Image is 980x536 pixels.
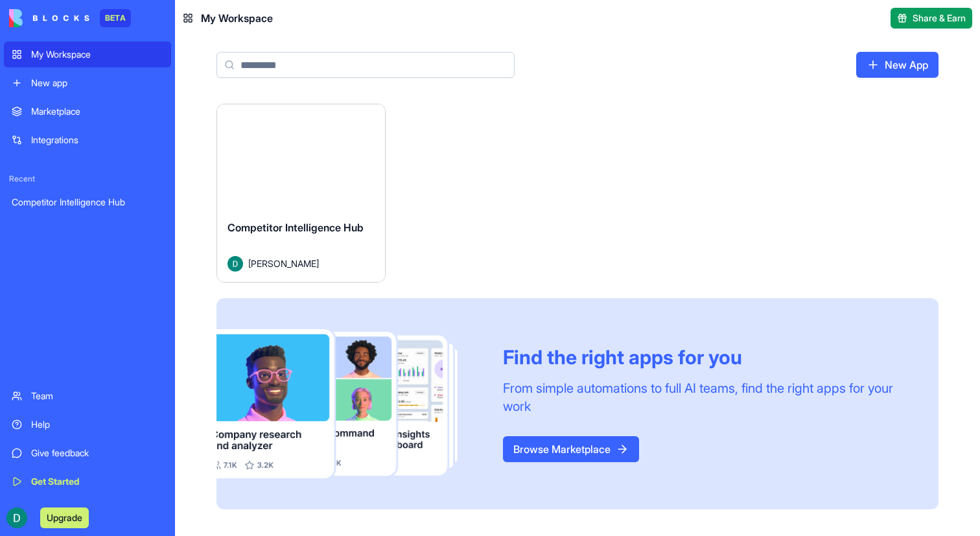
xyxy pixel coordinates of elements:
span: [PERSON_NAME] [248,257,319,270]
a: Upgrade [40,511,89,524]
div: Marketplace [31,105,163,118]
div: My Workspace [31,48,163,61]
div: Competitor Intelligence Hub [12,196,163,209]
span: My Workspace [201,10,273,26]
span: Recent [4,174,171,184]
a: Competitor Intelligence Hub [4,189,171,215]
a: BETA [9,9,131,27]
img: Frame_181_egmpey.png [216,329,482,478]
a: New App [856,52,939,78]
div: From simple automations to full AI teams, find the right apps for your work [503,379,907,415]
span: Share & Earn [913,12,966,25]
button: Upgrade [40,507,89,528]
a: My Workspace [4,41,171,67]
div: Find the right apps for you [503,345,907,369]
div: Help [31,418,163,431]
img: logo [9,9,89,27]
span: Competitor Intelligence Hub [227,221,364,234]
a: Competitor Intelligence HubAvatar[PERSON_NAME] [216,104,386,283]
a: Help [4,412,171,437]
a: Browse Marketplace [503,436,639,462]
div: Give feedback [31,447,163,460]
a: Give feedback [4,440,171,466]
div: New app [31,76,163,89]
div: Integrations [31,134,163,146]
div: BETA [100,9,131,27]
img: Avatar [227,256,243,272]
a: Integrations [4,127,171,153]
a: Marketplace [4,99,171,124]
a: Get Started [4,469,171,495]
a: New app [4,70,171,96]
img: ACg8ocLOXQ7lupjzvKsdczMEQFxSx6C6CoevETHTVymvBmqXdLDXuw=s96-c [6,507,27,528]
div: Get Started [31,475,163,488]
div: Team [31,390,163,402]
button: Share & Earn [891,8,972,29]
a: Team [4,383,171,409]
